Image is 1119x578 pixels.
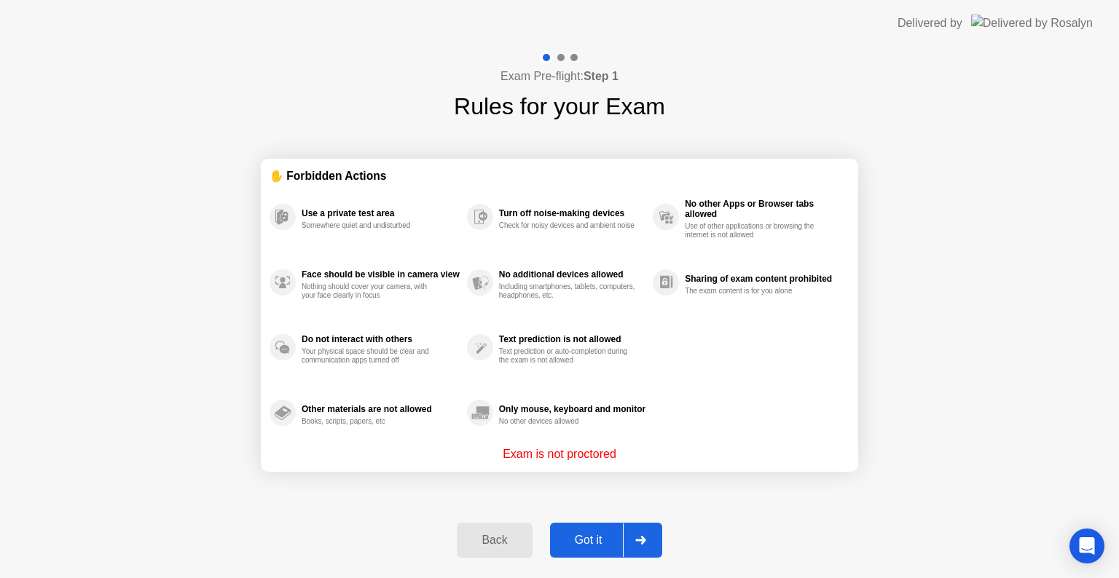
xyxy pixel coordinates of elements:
div: ✋ Forbidden Actions [270,167,849,184]
p: Exam is not proctored [503,446,616,463]
div: Sharing of exam content prohibited [685,274,842,284]
div: Got it [554,534,623,547]
div: Face should be visible in camera view [302,269,460,280]
div: Do not interact with others [302,334,460,344]
div: Other materials are not allowed [302,404,460,414]
div: The exam content is for you alone [685,287,822,296]
div: Text prediction or auto-completion during the exam is not allowed [499,347,637,365]
div: No additional devices allowed [499,269,645,280]
b: Step 1 [584,70,619,82]
img: Delivered by Rosalyn [971,15,1093,31]
div: Somewhere quiet and undisturbed [302,221,439,230]
div: Use a private test area [302,208,460,218]
div: Turn off noise-making devices [499,208,645,218]
div: No other devices allowed [499,417,637,426]
div: Text prediction is not allowed [499,334,645,344]
button: Got it [550,523,662,558]
h4: Exam Pre-flight: [500,68,619,85]
div: Open Intercom Messenger [1069,528,1104,563]
div: Your physical space should be clear and communication apps turned off [302,347,439,365]
div: Back [461,534,527,547]
div: Only mouse, keyboard and monitor [499,404,645,414]
div: Nothing should cover your camera, with your face clearly in focus [302,282,439,300]
button: Back [457,523,532,558]
div: Books, scripts, papers, etc [302,417,439,426]
div: Use of other applications or browsing the internet is not allowed [685,222,822,239]
div: No other Apps or Browser tabs allowed [685,199,842,219]
h1: Rules for your Exam [454,89,665,124]
div: Check for noisy devices and ambient noise [499,221,637,230]
div: Including smartphones, tablets, computers, headphones, etc. [499,282,637,300]
div: Delivered by [898,15,962,32]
